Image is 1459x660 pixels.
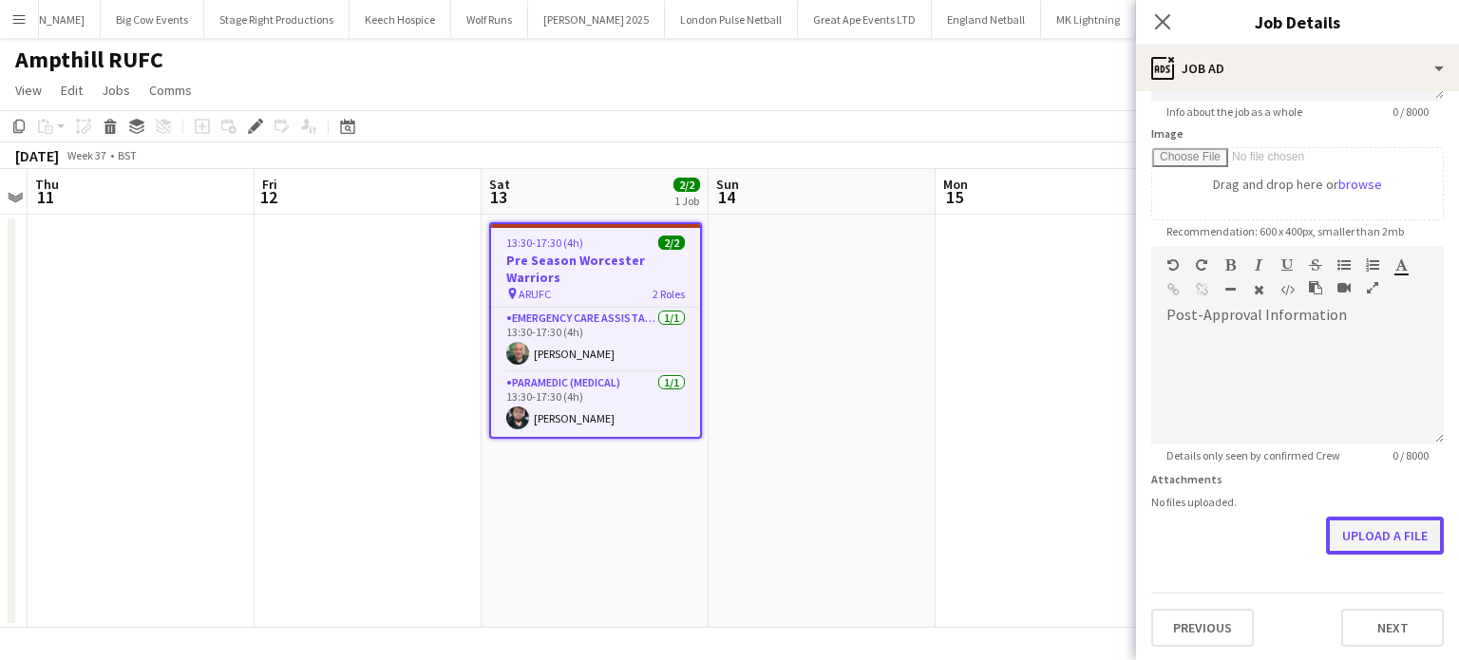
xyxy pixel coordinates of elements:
[149,82,192,99] span: Comms
[94,78,138,103] a: Jobs
[1136,9,1459,34] h3: Job Details
[713,186,739,208] span: 14
[1166,257,1180,273] button: Undo
[118,148,137,162] div: BST
[1223,282,1237,297] button: Horizontal Line
[102,82,130,99] span: Jobs
[506,236,583,250] span: 13:30-17:30 (4h)
[259,186,277,208] span: 12
[932,1,1041,38] button: England Netball
[32,186,59,208] span: 11
[53,78,90,103] a: Edit
[1252,257,1265,273] button: Italic
[798,1,932,38] button: Great Ape Events LTD
[262,176,277,193] span: Fri
[1309,280,1322,295] button: Paste as plain text
[451,1,528,38] button: Wolf Runs
[1151,495,1444,509] div: No files uploaded.
[489,222,702,439] app-job-card: 13:30-17:30 (4h)2/2Pre Season Worcester Warriors ARUFC2 RolesEmergency Care Assistant (Medical)1/...
[15,146,59,165] div: [DATE]
[653,287,685,301] span: 2 Roles
[528,1,665,38] button: [PERSON_NAME] 2025
[1326,517,1444,555] button: Upload a file
[63,148,110,162] span: Week 37
[674,194,699,208] div: 1 Job
[491,252,700,286] h3: Pre Season Worcester Warriors
[1337,280,1351,295] button: Insert video
[1366,257,1379,273] button: Ordered List
[940,186,968,208] span: 15
[1041,1,1136,38] button: MK Lightning
[491,372,700,437] app-card-role: Paramedic (Medical)1/113:30-17:30 (4h)[PERSON_NAME]
[8,78,49,103] a: View
[1377,104,1444,119] span: 0 / 8000
[1309,257,1322,273] button: Strikethrough
[15,82,42,99] span: View
[519,287,551,301] span: ARUFC
[943,176,968,193] span: Mon
[1377,448,1444,462] span: 0 / 8000
[350,1,451,38] button: Keech Hospice
[1280,282,1294,297] button: HTML Code
[1151,472,1222,486] label: Attachments
[673,178,700,192] span: 2/2
[1280,257,1294,273] button: Underline
[1151,448,1355,462] span: Details only seen by confirmed Crew
[658,236,685,250] span: 2/2
[1252,282,1265,297] button: Clear Formatting
[101,1,204,38] button: Big Cow Events
[142,78,199,103] a: Comms
[1337,257,1351,273] button: Unordered List
[1151,609,1254,647] button: Previous
[1341,609,1444,647] button: Next
[1195,257,1208,273] button: Redo
[1136,46,1459,91] div: Job Ad
[61,82,83,99] span: Edit
[716,176,739,193] span: Sun
[15,46,163,74] h1: Ampthill RUFC
[489,176,510,193] span: Sat
[665,1,798,38] button: London Pulse Netball
[35,176,59,193] span: Thu
[1394,257,1408,273] button: Text Color
[491,308,700,372] app-card-role: Emergency Care Assistant (Medical)1/113:30-17:30 (4h)[PERSON_NAME]
[1366,280,1379,295] button: Fullscreen
[486,186,510,208] span: 13
[1151,224,1419,238] span: Recommendation: 600 x 400px, smaller than 2mb
[1223,257,1237,273] button: Bold
[204,1,350,38] button: Stage Right Productions
[1151,104,1317,119] span: Info about the job as a whole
